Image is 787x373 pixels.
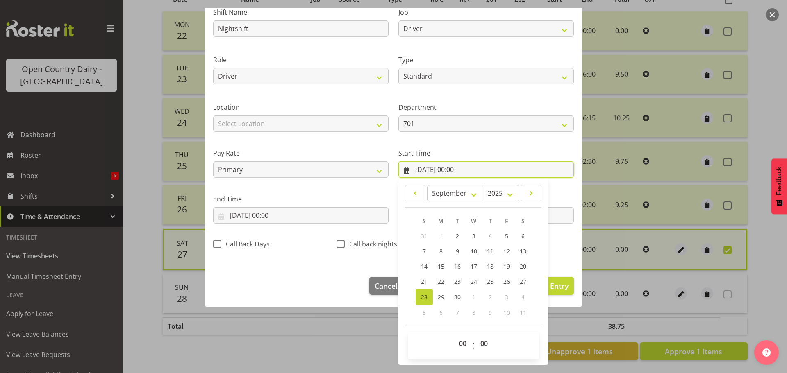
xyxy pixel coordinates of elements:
[398,102,574,112] label: Department
[433,259,449,274] a: 15
[482,259,498,274] a: 18
[515,259,531,274] a: 20
[505,232,508,240] span: 5
[456,309,459,316] span: 7
[771,158,787,214] button: Feedback - Show survey
[520,262,526,270] span: 20
[505,217,508,225] span: F
[505,293,508,301] span: 3
[515,228,531,244] a: 6
[521,293,525,301] span: 4
[466,274,482,289] a: 24
[489,309,492,316] span: 9
[213,20,389,37] input: Shift Name
[472,335,475,356] span: :
[776,167,783,195] span: Feedback
[398,161,574,178] input: Click to select...
[433,244,449,259] a: 8
[456,247,459,255] span: 9
[521,217,525,225] span: S
[487,262,494,270] span: 18
[466,259,482,274] a: 17
[438,217,444,225] span: M
[449,259,466,274] a: 16
[449,228,466,244] a: 2
[416,244,433,259] a: 7
[503,278,510,285] span: 26
[439,247,443,255] span: 8
[454,278,461,285] span: 23
[398,55,574,65] label: Type
[520,278,526,285] span: 27
[433,274,449,289] a: 22
[213,207,389,224] input: Click to select...
[482,228,498,244] a: 4
[439,232,443,240] span: 1
[471,217,476,225] span: W
[472,293,475,301] span: 1
[503,247,510,255] span: 12
[498,274,515,289] a: 26
[466,244,482,259] a: 10
[213,148,389,158] label: Pay Rate
[433,228,449,244] a: 1
[454,262,461,270] span: 16
[520,309,526,316] span: 11
[398,148,574,158] label: Start Time
[456,217,459,225] span: T
[423,309,426,316] span: 5
[213,7,389,17] label: Shift Name
[523,281,569,291] span: Update Entry
[498,259,515,274] a: 19
[423,217,426,225] span: S
[482,274,498,289] a: 25
[498,244,515,259] a: 12
[416,274,433,289] a: 21
[489,232,492,240] span: 4
[520,247,526,255] span: 13
[472,309,475,316] span: 8
[456,232,459,240] span: 2
[221,240,270,248] span: Call Back Days
[503,262,510,270] span: 19
[416,259,433,274] a: 14
[472,232,475,240] span: 3
[433,289,449,305] a: 29
[421,232,428,240] span: 31
[421,262,428,270] span: 14
[416,289,433,305] a: 28
[421,293,428,301] span: 28
[438,278,444,285] span: 22
[471,278,477,285] span: 24
[369,277,403,295] button: Cancel
[515,274,531,289] a: 27
[438,262,444,270] span: 15
[439,309,443,316] span: 6
[449,274,466,289] a: 23
[375,280,398,291] span: Cancel
[489,293,492,301] span: 2
[421,278,428,285] span: 21
[487,278,494,285] span: 25
[438,293,444,301] span: 29
[213,55,389,65] label: Role
[423,247,426,255] span: 7
[521,232,525,240] span: 6
[466,228,482,244] a: 3
[489,217,492,225] span: T
[471,247,477,255] span: 10
[449,289,466,305] a: 30
[398,7,574,17] label: Job
[471,262,477,270] span: 17
[503,309,510,316] span: 10
[454,293,461,301] span: 30
[449,244,466,259] a: 9
[213,102,389,112] label: Location
[498,228,515,244] a: 5
[487,247,494,255] span: 11
[515,244,531,259] a: 13
[482,244,498,259] a: 11
[762,348,771,357] img: help-xxl-2.png
[345,240,397,248] span: Call back nights
[213,194,389,204] label: End Time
